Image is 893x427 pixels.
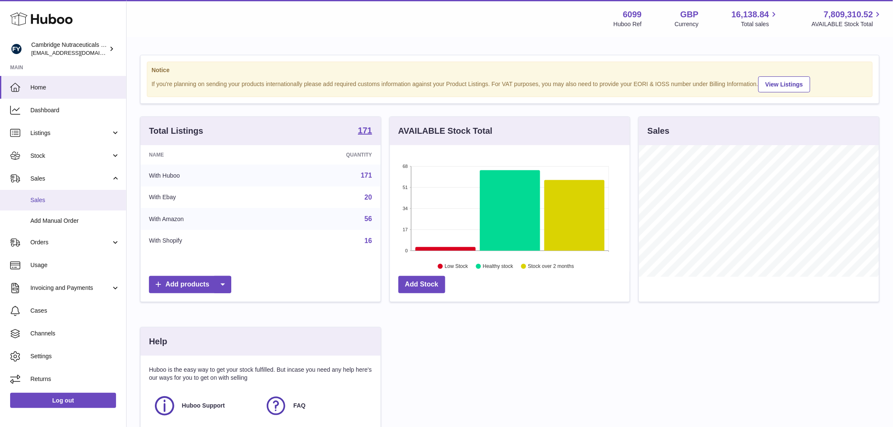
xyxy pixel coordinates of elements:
span: Stock [30,152,111,160]
th: Quantity [272,145,380,165]
text: Low Stock [445,264,468,270]
text: Stock over 2 months [528,264,574,270]
strong: 6099 [623,9,642,20]
text: 17 [403,227,408,232]
th: Name [141,145,272,165]
a: FAQ [265,395,368,417]
text: Healthy stock [483,264,514,270]
div: Currency [675,20,699,28]
span: Sales [30,196,120,204]
span: Invoicing and Payments [30,284,111,292]
a: Huboo Support [153,395,256,417]
span: AVAILABLE Stock Total [812,20,883,28]
span: Home [30,84,120,92]
span: [EMAIL_ADDRESS][DOMAIN_NAME] [31,49,124,56]
span: Orders [30,238,111,246]
a: 56 [365,215,372,222]
text: 51 [403,185,408,190]
span: Total sales [741,20,779,28]
span: Sales [30,175,111,183]
a: 171 [361,172,372,179]
span: 7,809,310.52 [824,9,873,20]
p: Huboo is the easy way to get your stock fulfilled. But incase you need any help here's our ways f... [149,366,372,382]
a: 16,138.84 Total sales [731,9,779,28]
a: Add products [149,276,231,293]
span: Settings [30,352,120,360]
span: Returns [30,375,120,383]
a: 20 [365,194,372,201]
strong: Notice [152,66,868,74]
a: 7,809,310.52 AVAILABLE Stock Total [812,9,883,28]
strong: 171 [358,126,372,135]
a: Add Stock [398,276,445,293]
td: With Huboo [141,165,272,186]
td: With Shopify [141,230,272,252]
a: View Listings [758,76,810,92]
text: 0 [405,248,408,253]
div: If you're planning on sending your products internationally please add required customs informati... [152,75,868,92]
a: Log out [10,393,116,408]
h3: Total Listings [149,125,203,137]
span: Huboo Support [182,402,225,410]
span: Usage [30,261,120,269]
h3: Sales [647,125,669,137]
span: Cases [30,307,120,315]
text: 34 [403,206,408,211]
text: 68 [403,164,408,169]
h3: Help [149,336,167,347]
span: 16,138.84 [731,9,769,20]
td: With Amazon [141,208,272,230]
a: 171 [358,126,372,136]
h3: AVAILABLE Stock Total [398,125,493,137]
div: Huboo Ref [614,20,642,28]
td: With Ebay [141,186,272,208]
div: Cambridge Nutraceuticals Ltd [31,41,107,57]
strong: GBP [680,9,698,20]
span: Dashboard [30,106,120,114]
span: Channels [30,330,120,338]
span: Add Manual Order [30,217,120,225]
img: huboo@camnutra.com [10,43,23,55]
a: 16 [365,237,372,244]
span: Listings [30,129,111,137]
span: FAQ [293,402,306,410]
